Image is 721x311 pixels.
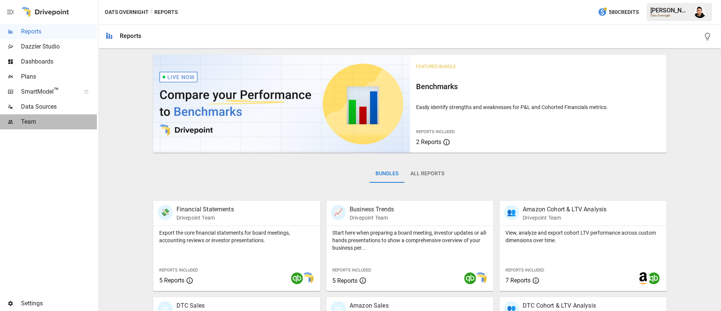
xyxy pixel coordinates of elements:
[21,117,97,126] span: Team
[159,229,314,244] p: Export the core financial statements for board meetings, accounting reviews or investor presentat...
[176,214,234,221] p: Drivepoint Team
[21,102,97,111] span: Data Sources
[291,272,303,284] img: quickbooks
[350,205,394,214] p: Business Trends
[523,214,606,221] p: Drivepoint Team
[416,64,456,69] span: Featured Bundle
[416,138,441,146] span: 2 Reports
[504,205,519,220] div: 👥
[595,5,642,19] button: 580Credits
[150,8,153,17] div: /
[475,272,487,284] img: smart model
[505,229,661,244] p: View, analyze and export cohort LTV performance across custom dimensions over time.
[332,277,357,284] span: 5 Reports
[54,86,59,96] span: ™
[21,72,97,81] span: Plans
[637,272,649,284] img: amazon
[464,272,476,284] img: quickbooks
[350,301,389,310] p: Amazon Sales
[416,80,661,93] h6: Benchmarks
[648,272,660,284] img: quickbooks
[159,277,184,284] span: 5 Reports
[694,6,706,18] img: Francisco Sanchez
[332,229,487,252] p: Start here when preparing a board meeting, investor updates or all-hands presentations to show a ...
[689,2,710,23] button: Francisco Sanchez
[505,277,531,284] span: 7 Reports
[609,8,639,17] span: 580 Credits
[404,165,450,183] button: All Reports
[120,32,141,39] div: Reports
[21,27,97,36] span: Reports
[21,299,97,308] span: Settings
[105,8,149,17] button: Oats Overnight
[523,205,606,214] p: Amazon Cohort & LTV Analysis
[370,165,404,183] button: Bundles
[21,42,97,51] span: Dazzler Studio
[176,205,234,214] p: Financial Statements
[650,7,689,14] div: [PERSON_NAME]
[332,268,371,273] span: Reports Included
[21,57,97,66] span: Dashboards
[416,129,455,134] span: Reports Included
[159,268,198,273] span: Reports Included
[176,301,215,310] p: DTC Sales
[21,87,76,96] span: SmartModel
[350,214,394,221] p: Drivepoint Team
[153,55,410,153] img: video thumbnail
[302,272,314,284] img: smart model
[523,301,596,310] p: DTC Cohort & LTV Analysis
[650,14,689,17] div: Oats Overnight
[416,103,661,111] p: Easily identify strengths and weaknesses for P&L and Cohorted Financials metrics.
[158,205,173,220] div: 💸
[505,268,544,273] span: Reports Included
[331,205,346,220] div: 📈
